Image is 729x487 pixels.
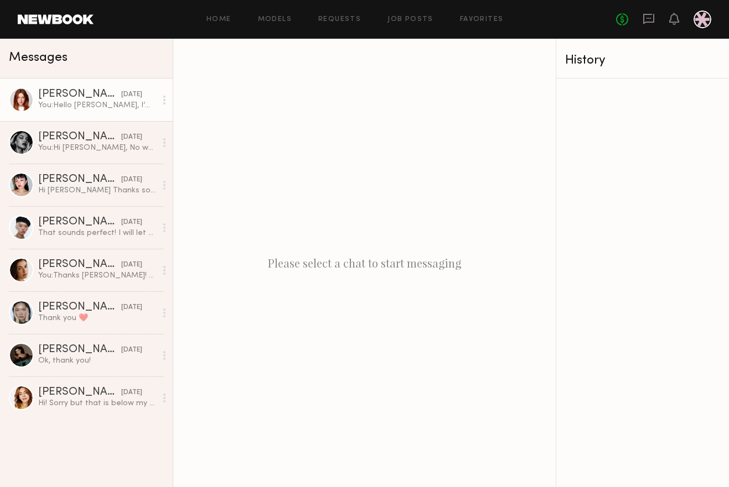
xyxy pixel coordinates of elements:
div: Hi [PERSON_NAME] Thanks so much for your kind words! I hope to work together in the future. [PERS... [38,185,156,196]
div: You: Hi [PERSON_NAME], No worries, I totally understand! Would love to work with you in our futur... [38,143,156,153]
div: [DATE] [121,345,142,355]
div: [PERSON_NAME] [38,344,121,355]
div: History [565,54,720,67]
a: Requests [318,16,361,23]
a: Models [258,16,292,23]
div: Ok, thank you! [38,355,156,366]
div: [PERSON_NAME] [38,132,121,143]
div: [DATE] [121,387,142,398]
a: Favorites [460,16,504,23]
div: [PERSON_NAME] [38,302,121,313]
div: [DATE] [121,217,142,228]
div: You: Hello [PERSON_NAME], I’m so excited for you to shoot with us! A few updates/request: 1. Fitt... [38,100,156,111]
div: Thank you ❤️ [38,313,156,323]
span: Messages [9,51,68,64]
div: [PERSON_NAME] [38,89,121,100]
div: That sounds perfect! I will let you know when the nail tips arrive! I received the Venmo! Thank y... [38,228,156,238]
div: [DATE] [121,132,142,143]
div: Please select a chat to start messaging [173,39,556,487]
div: [PERSON_NAME] [38,387,121,398]
a: Home [206,16,231,23]
div: [DATE] [121,260,142,270]
div: [PERSON_NAME] [38,174,121,185]
div: [DATE] [121,175,142,185]
div: You: Thanks [PERSON_NAME]! We will definitely reach out for the next shoot :) We would love to wo... [38,270,156,281]
div: [PERSON_NAME] [38,259,121,270]
div: Hi! Sorry but that is below my rate. [38,398,156,409]
a: Job Posts [387,16,433,23]
div: [DATE] [121,90,142,100]
div: [DATE] [121,302,142,313]
div: [PERSON_NAME] [38,217,121,228]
